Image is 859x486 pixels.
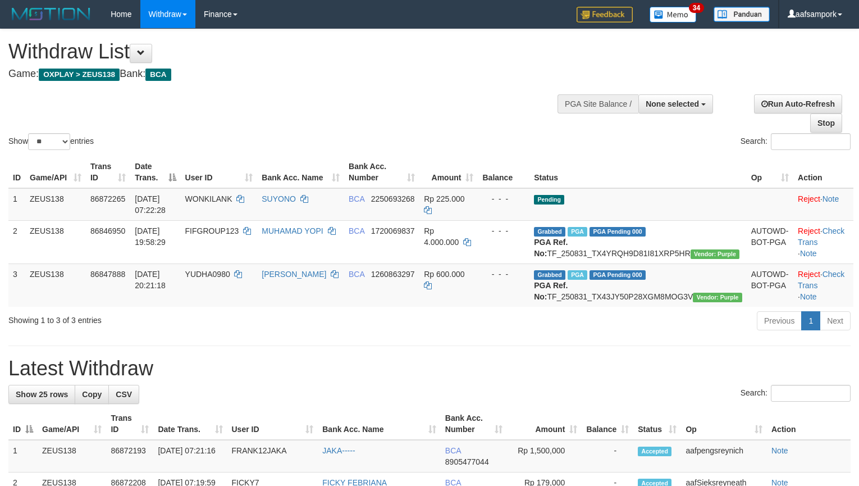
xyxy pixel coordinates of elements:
span: Rp 4.000.000 [424,226,459,247]
span: OXPLAY > ZEUS138 [39,69,120,81]
span: Marked by aafnoeunsreypich [568,227,587,237]
td: ZEUS138 [25,188,86,221]
a: Reject [798,226,820,235]
td: AUTOWD-BOT-PGA [747,220,793,264]
th: User ID: activate to sort column ascending [181,156,258,188]
span: FIFGROUP123 [185,226,239,235]
a: 1 [801,311,820,330]
span: Marked by aafnoeunsreypich [568,270,587,280]
span: [DATE] 19:58:29 [135,226,166,247]
input: Search: [771,385,851,402]
th: Date Trans.: activate to sort column ascending [153,408,227,440]
span: PGA Pending [590,270,646,280]
span: BCA [145,69,171,81]
span: Copy 1260863297 to clipboard [371,270,415,279]
td: TF_250831_TX4YRQH9D81I81XRP5HR [529,220,747,264]
span: Accepted [638,447,671,456]
span: Copy 2250693268 to clipboard [371,194,415,203]
th: Game/API: activate to sort column ascending [38,408,106,440]
td: aafpengsreynich [681,440,767,473]
a: Previous [757,311,802,330]
h1: Withdraw List [8,40,561,63]
div: - - - [482,225,525,237]
label: Search: [741,133,851,150]
th: Bank Acc. Name: activate to sort column ascending [318,408,441,440]
td: · [793,188,853,221]
a: Copy [75,385,109,404]
span: Rp 600.000 [424,270,464,279]
th: Action [767,408,851,440]
div: PGA Site Balance / [558,94,638,113]
a: CSV [108,385,139,404]
th: Trans ID: activate to sort column ascending [106,408,153,440]
span: Vendor URL: https://trx4.1velocity.biz [691,249,739,259]
td: Rp 1,500,000 [507,440,582,473]
span: Grabbed [534,227,565,237]
th: Status: activate to sort column ascending [633,408,681,440]
span: Copy 1720069837 to clipboard [371,226,415,235]
span: Copy 8905477044 to clipboard [445,457,489,466]
span: CSV [116,390,132,399]
span: 86846950 [90,226,125,235]
td: · · [793,264,853,307]
th: Op: activate to sort column ascending [681,408,767,440]
a: Note [771,446,788,455]
th: Amount: activate to sort column ascending [419,156,478,188]
td: · · [793,220,853,264]
td: FRANK12JAKA [227,440,318,473]
span: Grabbed [534,270,565,280]
span: Copy [82,390,102,399]
b: PGA Ref. No: [534,238,568,258]
td: 1 [8,188,25,221]
div: Showing 1 to 3 of 3 entries [8,310,350,326]
span: WONKILANK [185,194,232,203]
th: Amount: activate to sort column ascending [507,408,582,440]
th: Status [529,156,747,188]
th: Op: activate to sort column ascending [747,156,793,188]
a: Check Trans [798,226,844,247]
img: Button%20Memo.svg [650,7,697,22]
a: Next [820,311,851,330]
th: Bank Acc. Name: activate to sort column ascending [257,156,344,188]
a: Note [823,194,839,203]
span: BCA [445,446,461,455]
th: Balance: activate to sort column ascending [582,408,633,440]
span: Vendor URL: https://trx4.1velocity.biz [693,293,742,302]
a: Note [800,249,817,258]
img: Feedback.jpg [577,7,633,22]
td: 3 [8,264,25,307]
th: User ID: activate to sort column ascending [227,408,318,440]
span: [DATE] 20:21:18 [135,270,166,290]
th: Bank Acc. Number: activate to sort column ascending [441,408,507,440]
th: Game/API: activate to sort column ascending [25,156,86,188]
span: BCA [349,194,364,203]
button: None selected [638,94,713,113]
a: [PERSON_NAME] [262,270,326,279]
a: Show 25 rows [8,385,75,404]
td: ZEUS138 [38,440,106,473]
a: Check Trans [798,270,844,290]
span: YUDHA0980 [185,270,230,279]
span: 34 [689,3,704,13]
h1: Latest Withdraw [8,357,851,380]
td: AUTOWD-BOT-PGA [747,264,793,307]
td: 1 [8,440,38,473]
select: Showentries [28,133,70,150]
th: Trans ID: activate to sort column ascending [86,156,130,188]
span: Show 25 rows [16,390,68,399]
span: PGA Pending [590,227,646,237]
label: Show entries [8,133,94,150]
td: - [582,440,633,473]
a: SUYONO [262,194,296,203]
a: Run Auto-Refresh [754,94,842,113]
td: TF_250831_TX43JY50P28XGM8MOG3V [529,264,747,307]
th: ID [8,156,25,188]
td: [DATE] 07:21:16 [153,440,227,473]
a: Reject [798,194,820,203]
th: ID: activate to sort column descending [8,408,38,440]
div: - - - [482,269,525,280]
span: 86847888 [90,270,125,279]
a: JAKA----- [322,446,355,455]
td: 86872193 [106,440,153,473]
span: 86872265 [90,194,125,203]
